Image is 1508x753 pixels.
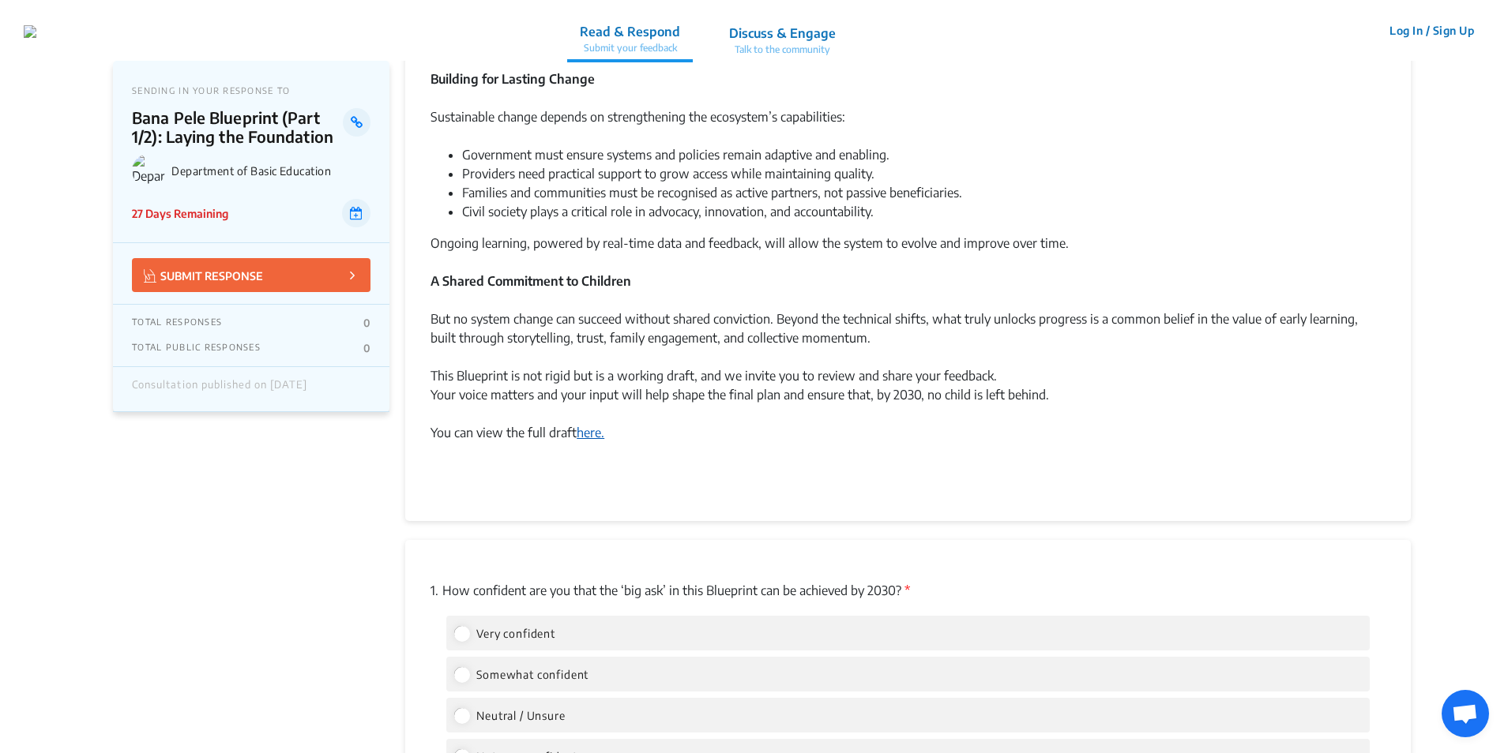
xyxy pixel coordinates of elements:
[431,234,1386,309] div: Ongoing learning, powered by real-time data and feedback, will allow the system to evolve and imp...
[454,626,468,640] input: Very confident
[431,581,1386,600] p: How confident are you that the ‘big ask’ in this Blueprint can be achieved by 2030?
[729,24,836,43] p: Discuss & Engage
[431,309,1386,366] div: But no system change can succeed without shared conviction. Beyond the technical shifts, what tru...
[431,273,631,289] strong: A Shared Commitment to Children
[132,85,370,96] p: SENDING IN YOUR RESPONSE TO
[729,43,836,57] p: Talk to the community
[476,627,555,640] span: Very confident
[363,342,370,354] p: 0
[363,317,370,329] p: 0
[1442,690,1489,737] a: Open chat
[132,317,222,329] p: TOTAL RESPONSES
[132,154,165,187] img: Department of Basic Education logo
[580,22,680,41] p: Read & Respond
[132,258,370,292] button: SUBMIT RESPONSE
[577,425,604,440] a: here.
[454,708,468,722] input: Neutral / Unsure
[580,41,680,55] p: Submit your feedback
[476,709,565,722] span: Neutral / Unsure
[24,25,36,38] img: r3bhv9o7vttlwasn7lg2llmba4yf
[132,379,307,399] div: Consultation published on [DATE]
[132,108,343,146] p: Bana Pele Blueprint (Part 1/2): Laying the Foundation
[476,668,589,681] span: Somewhat confident
[431,71,595,87] strong: Building for Lasting Change
[454,667,468,681] input: Somewhat confident
[431,366,1386,385] div: This Blueprint is not rigid but is a working draft, and we invite you to review and share your fe...
[462,164,1386,183] li: Providers need practical support to grow access while maintaining quality.
[431,107,1386,145] div: Sustainable change depends on strengthening the ecosystem’s capabilities:
[132,205,228,222] p: 27 Days Remaining
[462,183,1386,202] li: Families and communities must be recognised as active partners, not passive beneficiaries.
[431,423,1386,461] div: You can view the full draft
[144,266,263,284] p: SUBMIT RESPONSE
[431,583,438,598] span: 1.
[1379,18,1484,43] button: Log In / Sign Up
[431,385,1386,423] div: Your voice matters and your input will help shape the final plan and ensure that, by 2030, no chi...
[144,269,156,283] img: Vector.jpg
[462,145,1386,164] li: Government must ensure systems and policies remain adaptive and enabling.
[462,202,1386,221] li: Civil society plays a critical role in advocacy, innovation, and accountability.
[171,164,370,178] p: Department of Basic Education
[132,342,261,354] p: TOTAL PUBLIC RESPONSES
